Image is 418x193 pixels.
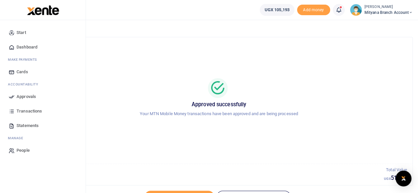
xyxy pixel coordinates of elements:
[5,143,80,158] a: People
[17,69,28,75] span: Cards
[17,108,42,114] span: Transactions
[5,65,80,79] a: Cards
[384,177,391,180] small: UGX
[17,44,37,50] span: Dashboard
[5,118,80,133] a: Statements
[11,136,23,141] span: anage
[17,29,26,36] span: Start
[384,175,407,181] h5: 51,000
[297,7,330,12] a: Add money
[297,5,330,16] li: Toup your wallet
[5,133,80,143] li: M
[26,7,59,12] a: logo-small logo-large logo-large
[350,4,362,16] img: profile-user
[31,175,384,181] h5: 1
[33,101,404,108] h5: Approved successfully
[13,82,38,87] span: countability
[265,7,289,13] span: UGX 105,193
[257,4,297,16] li: Wallet ballance
[350,4,413,16] a: profile-user [PERSON_NAME] Mityana Branch Account
[364,10,413,16] span: Mityana Branch Account
[33,111,404,117] p: Your MTN Mobile Money transactions have been approved and are being processed
[396,171,411,186] div: Open Intercom Messenger
[364,4,413,10] small: [PERSON_NAME]
[5,40,80,54] a: Dashboard
[17,93,36,100] span: Approvals
[5,79,80,89] li: Ac
[11,57,37,62] span: ake Payments
[5,104,80,118] a: Transactions
[384,167,407,174] p: Total Value
[17,122,39,129] span: Statements
[297,5,330,16] span: Add money
[31,167,384,174] p: Total Transactions
[27,5,59,15] img: logo-large
[260,4,294,16] a: UGX 105,193
[5,25,80,40] a: Start
[5,54,80,65] li: M
[5,89,80,104] a: Approvals
[17,147,30,154] span: People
